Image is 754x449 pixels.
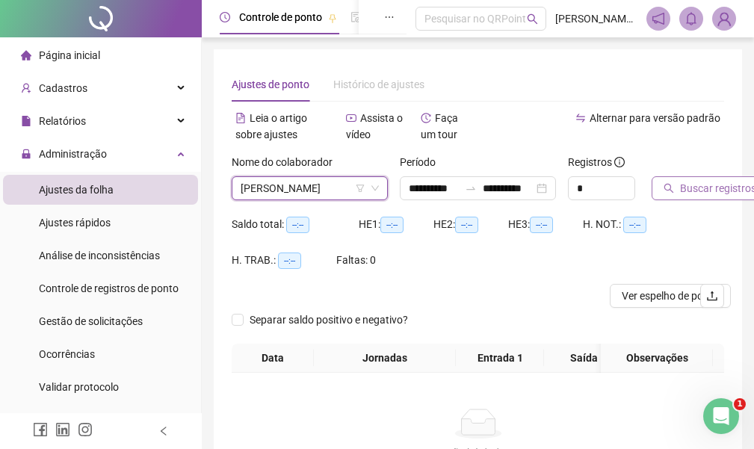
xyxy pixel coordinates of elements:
span: info-circle [614,157,625,167]
span: Gestão de solicitações [39,315,143,327]
span: Faltas: 0 [336,254,376,266]
span: linkedin [55,422,70,437]
span: 1 [734,398,746,410]
span: Assista o vídeo [346,112,403,140]
span: upload [706,290,718,302]
span: user-add [21,83,31,93]
span: Ajustes rápidos [39,217,111,229]
th: Saída 1 [544,344,632,373]
span: swap [575,113,586,123]
span: Ver espelho de ponto [622,288,719,304]
div: Saldo total: [232,216,359,233]
iframe: Intercom live chat [703,398,739,434]
div: HE 2: [433,216,508,233]
span: Faça um tour [421,112,458,140]
span: file-text [235,113,246,123]
span: Ajustes da folha [39,184,114,196]
label: Período [400,154,445,170]
span: search [664,183,674,193]
span: notification [652,12,665,25]
span: history [421,113,431,123]
span: bell [685,12,698,25]
span: Cadastros [39,82,87,94]
span: search [527,13,538,25]
span: filter [356,184,365,193]
span: --:-- [380,217,404,233]
span: home [21,50,31,61]
span: clock-circle [220,12,230,22]
span: lock [21,149,31,159]
span: Observações [607,350,707,366]
span: to [465,182,477,194]
span: Página inicial [39,49,100,61]
span: file [21,116,31,126]
span: instagram [78,422,93,437]
div: H. TRAB.: [232,252,336,269]
span: Análise de inconsistências [39,250,160,261]
span: ellipsis [384,12,395,22]
div: HE 3: [508,216,583,233]
span: youtube [346,113,356,123]
span: --:-- [623,217,646,233]
th: Data [232,344,314,373]
span: Relatórios [39,115,86,127]
th: Observações [601,344,713,373]
span: Registros [568,154,625,170]
span: --:-- [455,217,478,233]
span: Controle de registros de ponto [39,282,179,294]
div: Histórico de ajustes [333,76,424,93]
div: Ajustes de ponto [232,76,309,93]
span: Administração [39,148,107,160]
span: facebook [33,422,48,437]
span: Controle de ponto [239,11,322,23]
span: --:-- [286,217,309,233]
span: ALANE DA SILVA FERREIRA [241,177,379,199]
img: 90873 [713,7,735,30]
span: --:-- [530,217,553,233]
span: --:-- [278,253,301,269]
button: Ver espelho de ponto [610,284,731,308]
span: [PERSON_NAME] PRODUÇÃO DE EVENTOS LTDA [555,10,637,27]
span: Separar saldo positivo e negativo? [244,312,414,328]
th: Entrada 1 [456,344,544,373]
label: Nome do colaborador [232,154,342,170]
span: Leia o artigo sobre ajustes [235,112,307,140]
th: Jornadas [314,344,456,373]
span: swap-right [465,182,477,194]
span: pushpin [328,13,337,22]
span: left [158,426,169,436]
div: HE 1: [359,216,433,233]
span: Validar protocolo [39,381,119,393]
div: H. NOT.: [583,216,680,233]
span: file-done [350,12,361,22]
span: Ocorrências [39,348,95,360]
span: Alternar para versão padrão [590,112,720,124]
